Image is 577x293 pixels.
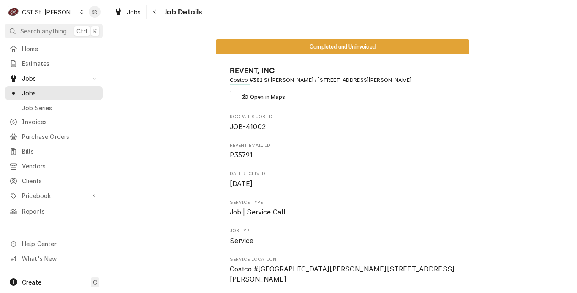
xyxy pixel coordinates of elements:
div: SR [89,6,101,18]
span: P35791 [230,151,253,159]
span: Jobs [127,8,141,16]
a: Job Series [5,101,103,115]
span: Revent email ID [230,142,456,149]
span: Search anything [20,27,67,35]
a: Go to Jobs [5,71,103,85]
a: Invoices [5,115,103,129]
span: Invoices [22,117,98,126]
div: C [8,6,19,18]
span: Job Details [162,6,202,18]
button: Navigate back [148,5,162,19]
span: Date Received [230,171,456,177]
button: Open in Maps [230,91,297,103]
span: Clients [22,176,98,185]
span: Job Type [230,236,456,246]
span: Estimates [22,59,98,68]
button: Search anythingCtrlK [5,24,103,38]
span: Help Center [22,239,98,248]
span: Roopairs Job ID [230,114,456,120]
div: Status [216,39,469,54]
span: Costco #[GEOGRAPHIC_DATA][PERSON_NAME][STREET_ADDRESS][PERSON_NAME] [230,265,455,283]
span: C [93,278,97,287]
a: Estimates [5,57,103,71]
a: Go to Pricebook [5,189,103,203]
a: Bills [5,144,103,158]
span: K [93,27,97,35]
div: CSI St. [PERSON_NAME] [22,8,77,16]
span: Roopairs Job ID [230,122,456,132]
span: Purchase Orders [22,132,98,141]
span: Service Type [230,207,456,217]
div: Client Information [230,65,456,103]
span: Service Type [230,199,456,206]
a: Purchase Orders [5,130,103,144]
span: Service Location [230,264,456,284]
span: What's New [22,254,98,263]
span: Jobs [22,74,86,83]
div: Job Type [230,228,456,246]
div: CSI St. Louis's Avatar [8,6,19,18]
span: Revent email ID [230,150,456,160]
div: Roopairs Job ID [230,114,456,132]
span: JOB-41002 [230,123,266,131]
span: Date Received [230,179,456,189]
span: Service [230,237,254,245]
span: [DATE] [230,180,253,188]
span: Job Type [230,228,456,234]
span: Address [230,76,456,84]
a: Jobs [5,86,103,100]
a: Go to What's New [5,252,103,266]
span: Vendors [22,162,98,171]
span: Reports [22,207,98,216]
a: Jobs [111,5,144,19]
a: Home [5,42,103,56]
span: Service Location [230,256,456,263]
a: Clients [5,174,103,188]
span: Name [230,65,456,76]
div: Revent email ID [230,142,456,160]
span: Jobs [22,89,98,98]
a: Go to Help Center [5,237,103,251]
a: Vendors [5,159,103,173]
span: Home [22,44,98,53]
span: Create [22,279,41,286]
span: Pricebook [22,191,86,200]
span: Bills [22,147,98,156]
div: Service Type [230,199,456,217]
span: Completed and Uninvoiced [310,44,376,49]
div: Service Location [230,256,456,285]
span: Job | Service Call [230,208,286,216]
span: Ctrl [76,27,87,35]
div: Stephani Roth's Avatar [89,6,101,18]
a: Reports [5,204,103,218]
div: Date Received [230,171,456,189]
span: Job Series [22,103,98,112]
